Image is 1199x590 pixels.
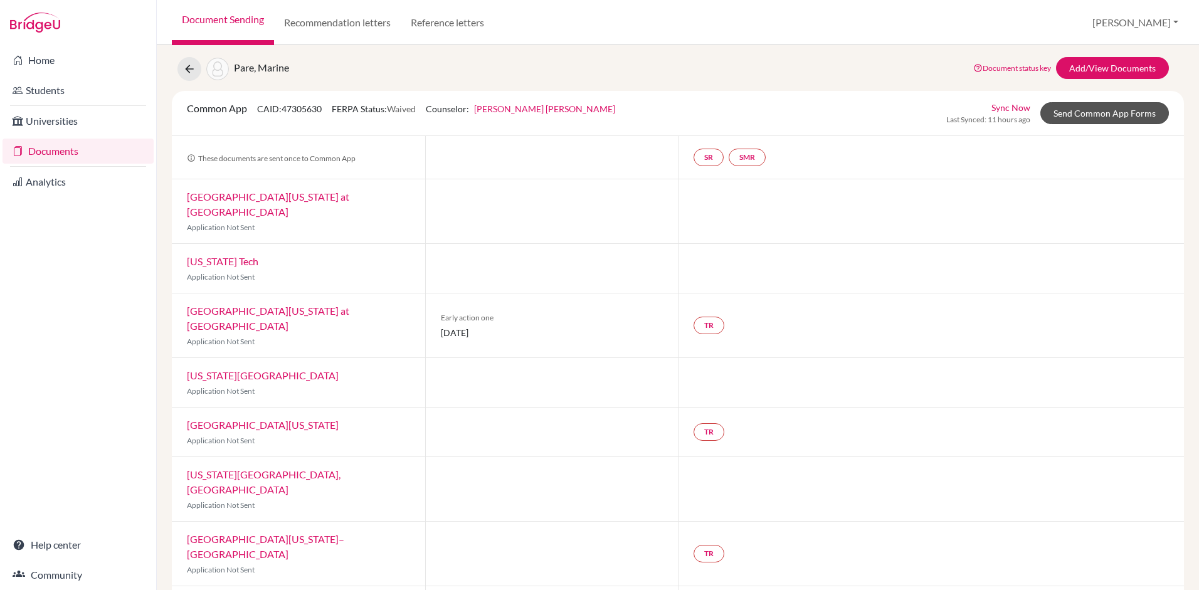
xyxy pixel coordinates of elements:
a: Sync Now [991,101,1030,114]
span: Last Synced: 11 hours ago [946,114,1030,125]
a: [PERSON_NAME] [PERSON_NAME] [474,103,615,114]
a: Students [3,78,154,103]
a: Help center [3,532,154,557]
img: Bridge-U [10,13,60,33]
a: Send Common App Forms [1040,102,1169,124]
span: Application Not Sent [187,500,255,510]
span: These documents are sent once to Common App [187,154,356,163]
a: TR [694,423,724,441]
span: CAID: 47305630 [257,103,322,114]
a: [GEOGRAPHIC_DATA][US_STATE] at [GEOGRAPHIC_DATA] [187,305,349,332]
span: Common App [187,102,247,114]
span: Application Not Sent [187,223,255,232]
a: SR [694,149,724,166]
a: [US_STATE] Tech [187,255,258,267]
a: SMR [729,149,766,166]
a: [GEOGRAPHIC_DATA][US_STATE] [187,419,339,431]
a: Community [3,562,154,587]
span: Early action one [441,312,663,324]
a: [US_STATE][GEOGRAPHIC_DATA] [187,369,339,381]
span: FERPA Status: [332,103,416,114]
a: Analytics [3,169,154,194]
a: TR [694,317,724,334]
span: Application Not Sent [187,436,255,445]
a: [GEOGRAPHIC_DATA][US_STATE] at [GEOGRAPHIC_DATA] [187,191,349,218]
a: [US_STATE][GEOGRAPHIC_DATA], [GEOGRAPHIC_DATA] [187,468,341,495]
a: [GEOGRAPHIC_DATA][US_STATE]–[GEOGRAPHIC_DATA] [187,533,344,560]
span: Application Not Sent [187,386,255,396]
a: Documents [3,139,154,164]
span: Waived [387,103,416,114]
span: [DATE] [441,326,663,339]
button: [PERSON_NAME] [1087,11,1184,34]
span: Application Not Sent [187,337,255,346]
a: Document status key [973,63,1051,73]
span: Application Not Sent [187,272,255,282]
a: Add/View Documents [1056,57,1169,79]
span: Counselor: [426,103,615,114]
span: Application Not Sent [187,565,255,574]
a: Universities [3,108,154,134]
a: TR [694,545,724,562]
span: Pare, Marine [234,61,289,73]
a: Home [3,48,154,73]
